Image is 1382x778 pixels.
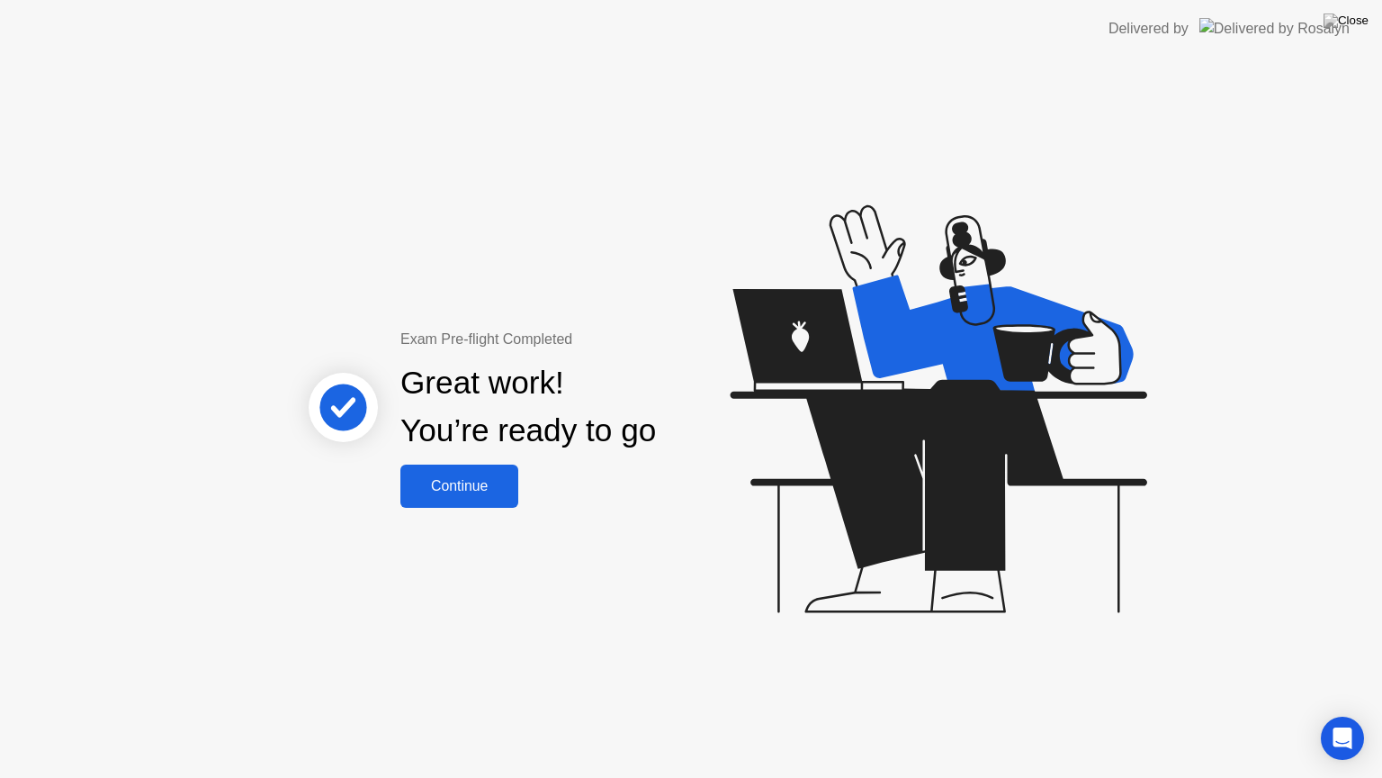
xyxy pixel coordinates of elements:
[400,359,656,455] div: Great work! You’re ready to go
[1324,14,1369,28] img: Close
[400,329,772,350] div: Exam Pre-flight Completed
[1199,18,1350,39] img: Delivered by Rosalyn
[400,465,518,508] button: Continue
[1321,717,1364,760] div: Open Intercom Messenger
[406,478,513,494] div: Continue
[1108,18,1189,40] div: Delivered by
